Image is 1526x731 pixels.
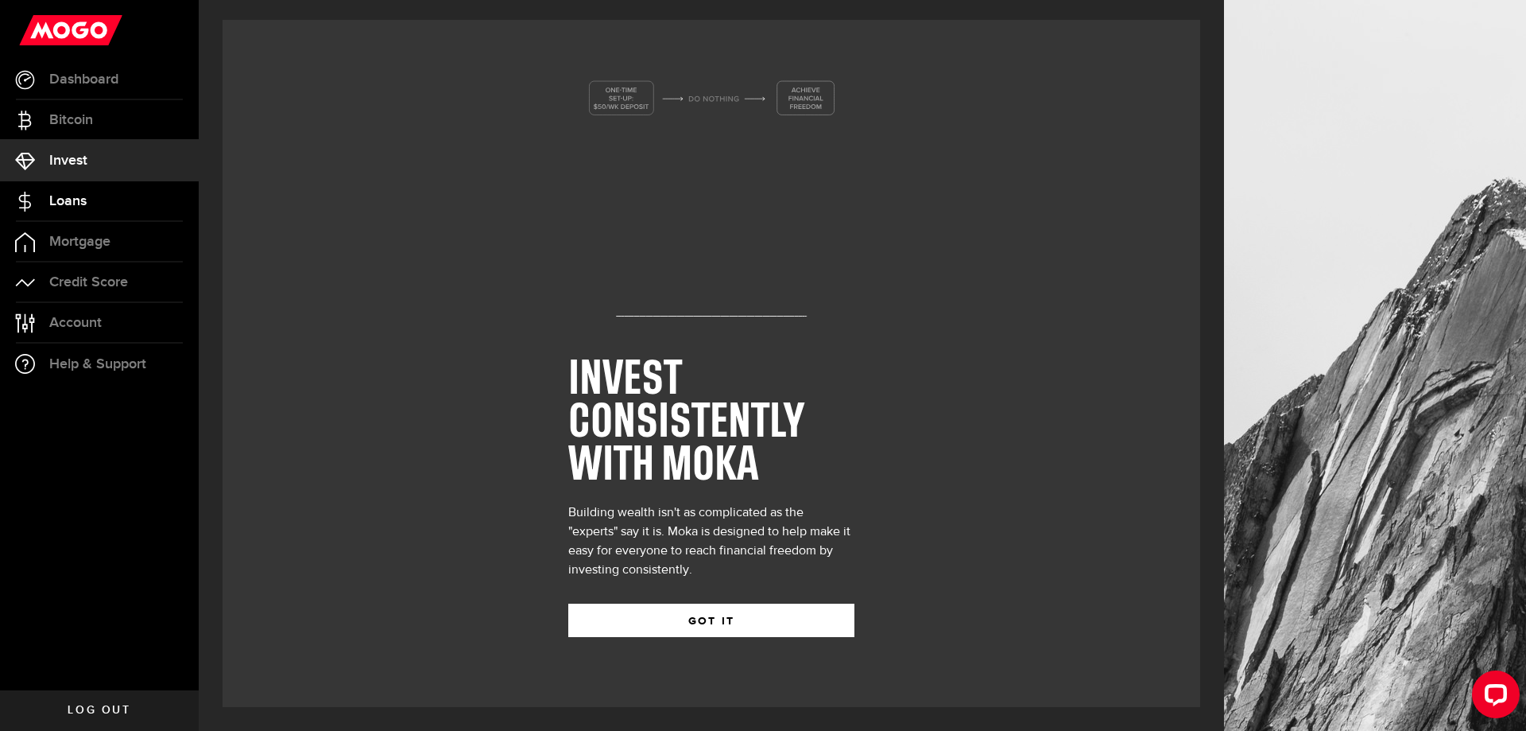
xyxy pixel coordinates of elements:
h1: INVEST CONSISTENTLY WITH MOKA [568,359,854,488]
span: Invest [49,154,87,168]
span: Log out [68,705,130,716]
span: Mortgage [49,235,110,249]
span: Credit Score [49,275,128,290]
span: Loans [49,194,87,208]
iframe: LiveChat chat widget [1459,664,1526,731]
span: Dashboard [49,72,118,87]
span: Bitcoin [49,113,93,127]
button: GOT IT [568,604,854,637]
span: Account [49,316,102,330]
span: Help & Support [49,357,146,371]
div: Building wealth isn't as complicated as the "experts" say it is. Moka is designed to help make it... [568,504,854,580]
